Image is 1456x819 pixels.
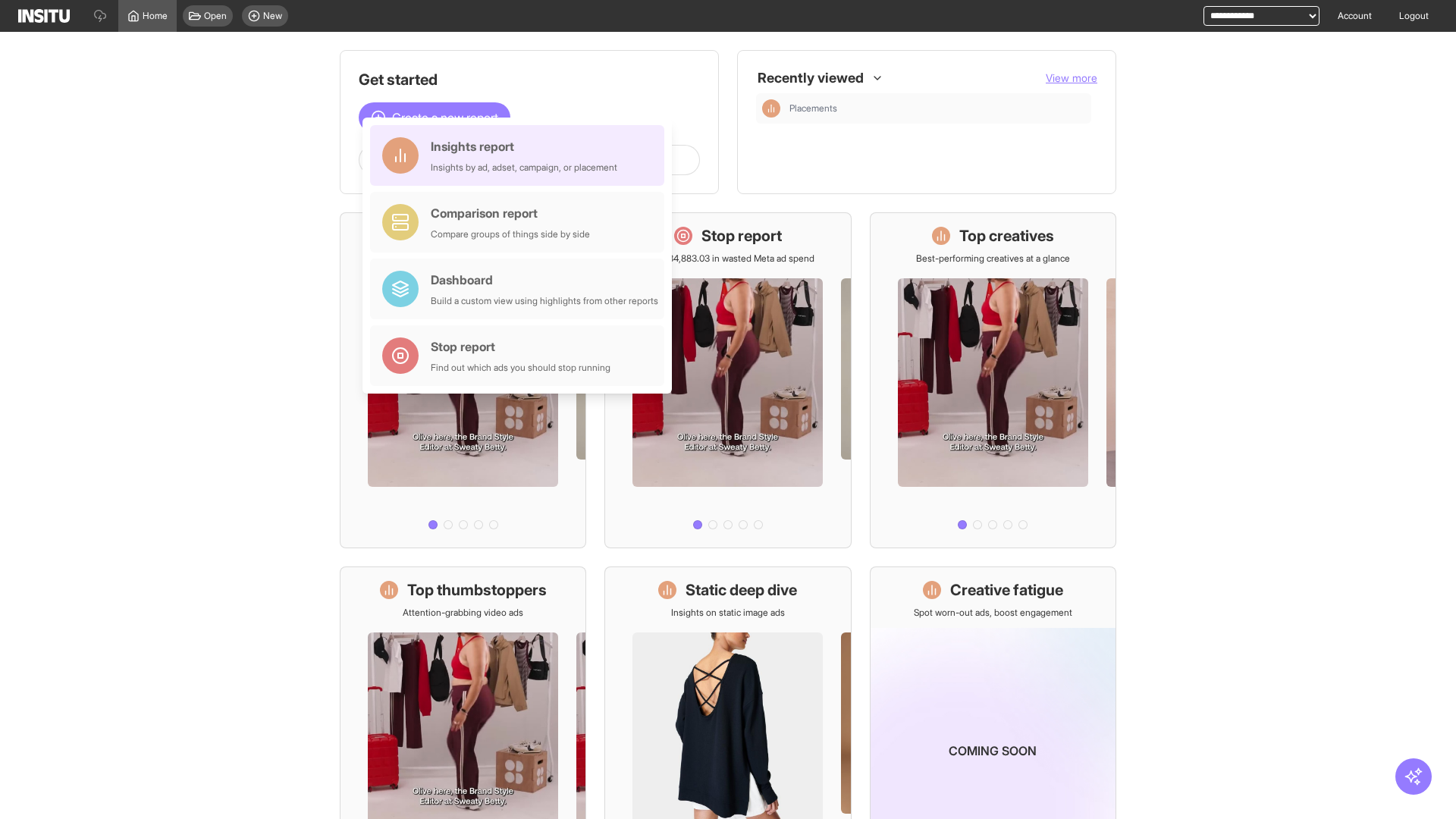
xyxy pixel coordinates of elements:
p: Best-performing creatives at a glance [916,253,1070,265]
p: Save £34,883.03 in wasted Meta ad spend [641,253,814,265]
div: Build a custom view using highlights from other reports [431,295,658,307]
span: Home [143,10,168,22]
span: Create a new report [392,108,498,127]
img: Logo [18,9,70,23]
span: View more [1046,71,1097,84]
span: Open [204,10,227,22]
p: Attention-grabbing video ads [403,607,523,619]
p: Insights on static image ads [671,607,785,619]
div: Insights report [431,137,617,155]
a: What's live nowSee all active ads instantly [340,212,586,548]
div: Insights by ad, adset, campaign, or placement [431,162,617,174]
h1: Get started [359,69,700,90]
span: New [263,10,282,22]
h1: Top creatives [959,225,1054,246]
div: Insights [762,99,780,118]
div: Find out which ads you should stop running [431,362,610,374]
a: Stop reportSave £34,883.03 in wasted Meta ad spend [604,212,851,548]
button: View more [1046,71,1097,86]
span: Placements [789,102,837,115]
div: Dashboard [431,271,658,289]
a: Top creativesBest-performing creatives at a glance [870,212,1116,548]
h1: Static deep dive [686,579,797,601]
h1: Stop report [701,225,782,246]
button: Create a new report [359,102,510,133]
h1: Top thumbstoppers [407,579,547,601]
div: Stop report [431,337,610,356]
div: Compare groups of things side by side [431,228,590,240]
span: Placements [789,102,1085,115]
div: Comparison report [431,204,590,222]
